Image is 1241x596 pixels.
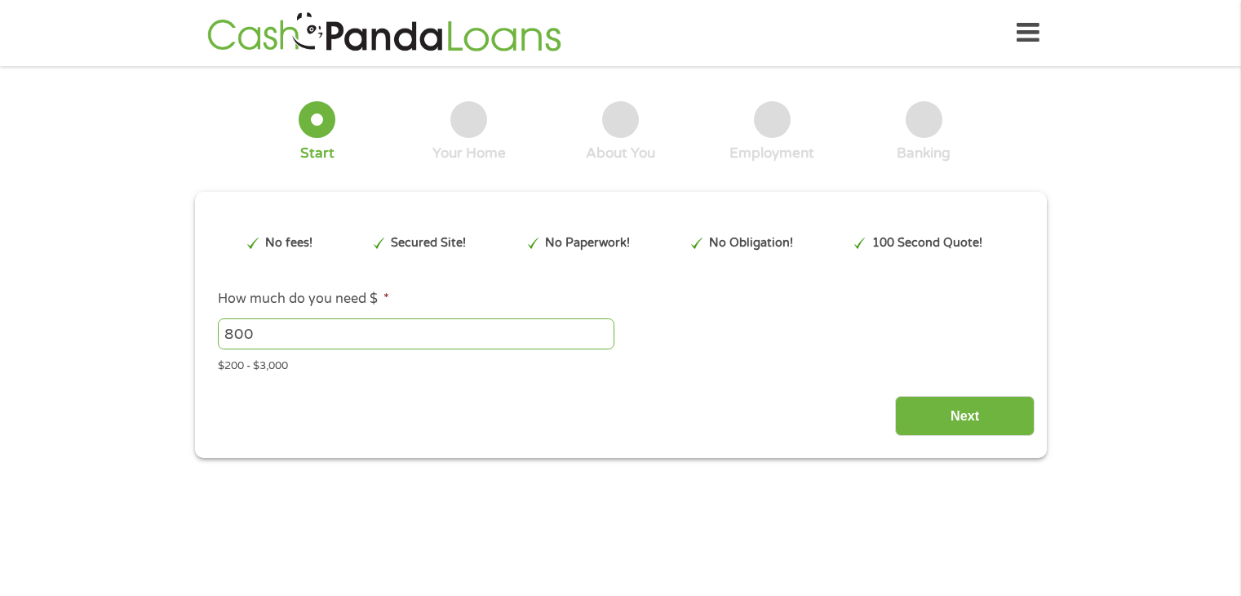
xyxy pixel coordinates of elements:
input: Next [895,396,1035,436]
div: Employment [729,145,814,162]
div: About You [586,145,655,162]
p: Secured Site! [391,234,466,252]
div: Banking [897,145,951,162]
p: No fees! [265,234,312,252]
p: 100 Second Quote! [872,234,982,252]
div: Start [300,145,335,162]
p: No Paperwork! [545,234,630,252]
label: How much do you need $ [218,291,389,308]
div: $200 - $3,000 [218,353,1022,375]
p: No Obligation! [709,234,793,252]
div: Your Home [432,145,506,162]
img: GetLoanNow Logo [202,10,566,56]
